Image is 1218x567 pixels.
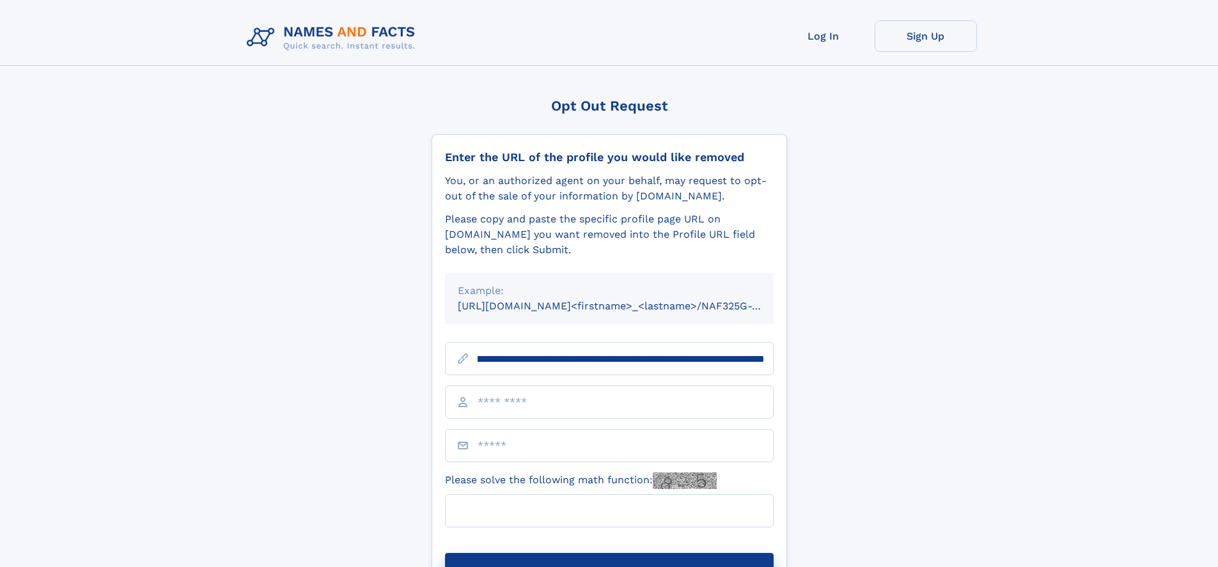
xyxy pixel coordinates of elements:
[445,472,717,489] label: Please solve the following math function:
[458,283,761,299] div: Example:
[432,98,787,114] div: Opt Out Request
[445,212,774,258] div: Please copy and paste the specific profile page URL on [DOMAIN_NAME] you want removed into the Pr...
[445,173,774,204] div: You, or an authorized agent on your behalf, may request to opt-out of the sale of your informatio...
[445,150,774,164] div: Enter the URL of the profile you would like removed
[772,20,875,52] a: Log In
[242,20,426,55] img: Logo Names and Facts
[458,300,798,312] small: [URL][DOMAIN_NAME]<firstname>_<lastname>/NAF325G-xxxxxxxx
[875,20,977,52] a: Sign Up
